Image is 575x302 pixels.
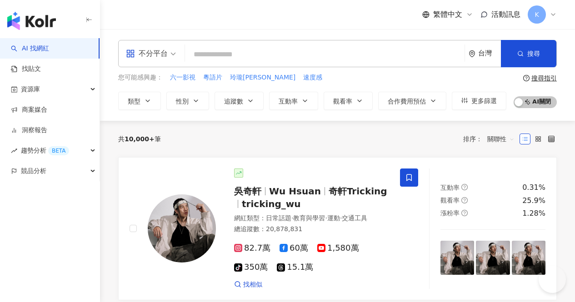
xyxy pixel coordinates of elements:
span: question-circle [461,197,468,203]
span: 活動訊息 [491,10,520,19]
img: post-image [512,241,545,274]
div: 不分平台 [126,46,168,61]
button: 互動率 [269,92,318,110]
button: 追蹤數 [215,92,264,110]
button: 搜尋 [501,40,556,67]
span: appstore [126,49,135,58]
span: rise [11,148,17,154]
button: 類型 [118,92,161,110]
div: 搜尋指引 [531,74,557,82]
div: 總追蹤數 ： 20,878,831 [234,225,389,234]
span: 吳奇軒 [234,186,261,197]
button: 更多篩選 [452,92,506,110]
button: 觀看率 [324,92,373,110]
span: 粵語片 [203,73,222,82]
span: 觀看率 [440,197,460,204]
button: 速度感 [303,73,323,83]
div: 台灣 [478,50,501,57]
span: 競品分析 [21,161,46,181]
span: 漲粉率 [440,209,460,217]
span: 速度感 [303,73,322,82]
span: 350萬 [234,262,268,272]
button: 粵語片 [203,73,223,83]
img: logo [7,12,56,30]
span: 找相似 [243,280,262,289]
span: 資源庫 [21,79,40,99]
div: BETA [48,146,69,155]
a: KOL Avatar吳奇軒Wu Hsuan奇軒Trickingtricking_wu網紅類型：日常話題·教育與學習·運動·交通工具總追蹤數：20,878,83182.7萬60萬1,580萬350... [118,157,557,301]
img: post-image [476,241,510,274]
img: KOL Avatar [148,194,216,262]
button: 六一影視 [170,73,196,83]
span: 1,580萬 [317,243,359,253]
span: 類型 [128,98,140,105]
span: question-circle [461,210,468,216]
span: 觀看率 [333,98,352,105]
span: 教育與學習 [293,214,325,222]
span: 互動率 [279,98,298,105]
span: 搜尋 [527,50,540,57]
button: 合作費用預估 [378,92,446,110]
button: 玲瓏[PERSON_NAME] [230,73,296,83]
span: 60萬 [280,243,308,253]
span: · [340,214,342,222]
span: 趨勢分析 [21,140,69,161]
span: K [535,10,539,20]
span: environment [469,50,475,57]
span: · [291,214,293,222]
button: 性別 [166,92,209,110]
a: searchAI 找網紅 [11,44,49,53]
span: 更多篩選 [471,97,497,104]
span: 奇軒Tricking [329,186,387,197]
span: 互動率 [440,184,460,191]
a: 洞察報告 [11,126,47,135]
div: 共 筆 [118,135,161,143]
div: 網紅類型 ： [234,214,389,223]
span: 玲瓏[PERSON_NAME] [230,73,295,82]
a: 找相似 [234,280,262,289]
a: 商案媒合 [11,105,47,114]
span: 15.1萬 [277,262,313,272]
span: 性別 [176,98,189,105]
a: 找貼文 [11,64,41,74]
span: 六一影視 [170,73,195,82]
span: 日常話題 [266,214,291,222]
span: 合作費用預估 [388,98,426,105]
span: 您可能感興趣： [118,73,163,82]
div: 0.31% [522,183,545,193]
img: post-image [440,241,474,274]
span: question-circle [461,184,468,190]
div: 25.9% [522,196,545,206]
span: 82.7萬 [234,243,270,253]
div: 排序： [463,132,520,146]
span: 交通工具 [342,214,367,222]
span: · [325,214,327,222]
div: 1.28% [522,208,545,218]
span: question-circle [523,75,530,81]
iframe: Help Scout Beacon - Open [539,266,566,293]
span: 10,000+ [125,135,155,143]
span: 繁體中文 [433,10,462,20]
span: 追蹤數 [224,98,243,105]
span: tricking_wu [242,198,301,209]
span: 關聯性 [487,132,515,146]
span: 運動 [327,214,340,222]
span: Wu Hsuan [269,186,321,197]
